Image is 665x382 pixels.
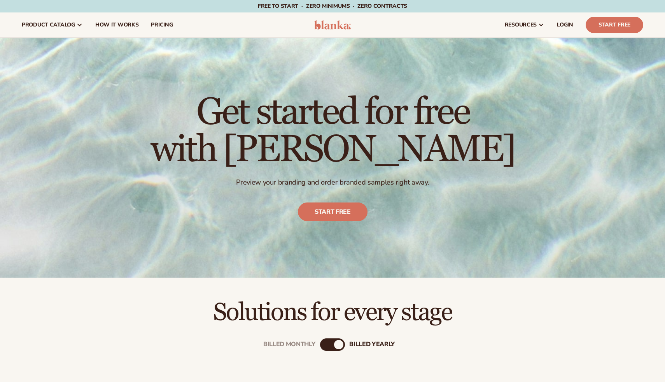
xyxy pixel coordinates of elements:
a: Start Free [586,17,643,33]
a: Start free [298,203,367,222]
a: product catalog [16,12,89,37]
span: product catalog [22,22,75,28]
a: resources [499,12,551,37]
a: LOGIN [551,12,579,37]
a: pricing [145,12,179,37]
a: How It Works [89,12,145,37]
img: logo [314,20,351,30]
span: pricing [151,22,173,28]
div: Billed Monthly [263,341,315,348]
p: Preview your branding and order branded samples right away. [150,178,515,187]
span: resources [505,22,537,28]
h2: Solutions for every stage [22,299,643,326]
div: billed Yearly [349,341,395,348]
h1: Get started for free with [PERSON_NAME] [150,94,515,169]
span: LOGIN [557,22,573,28]
span: Free to start · ZERO minimums · ZERO contracts [258,2,407,10]
span: How It Works [95,22,139,28]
